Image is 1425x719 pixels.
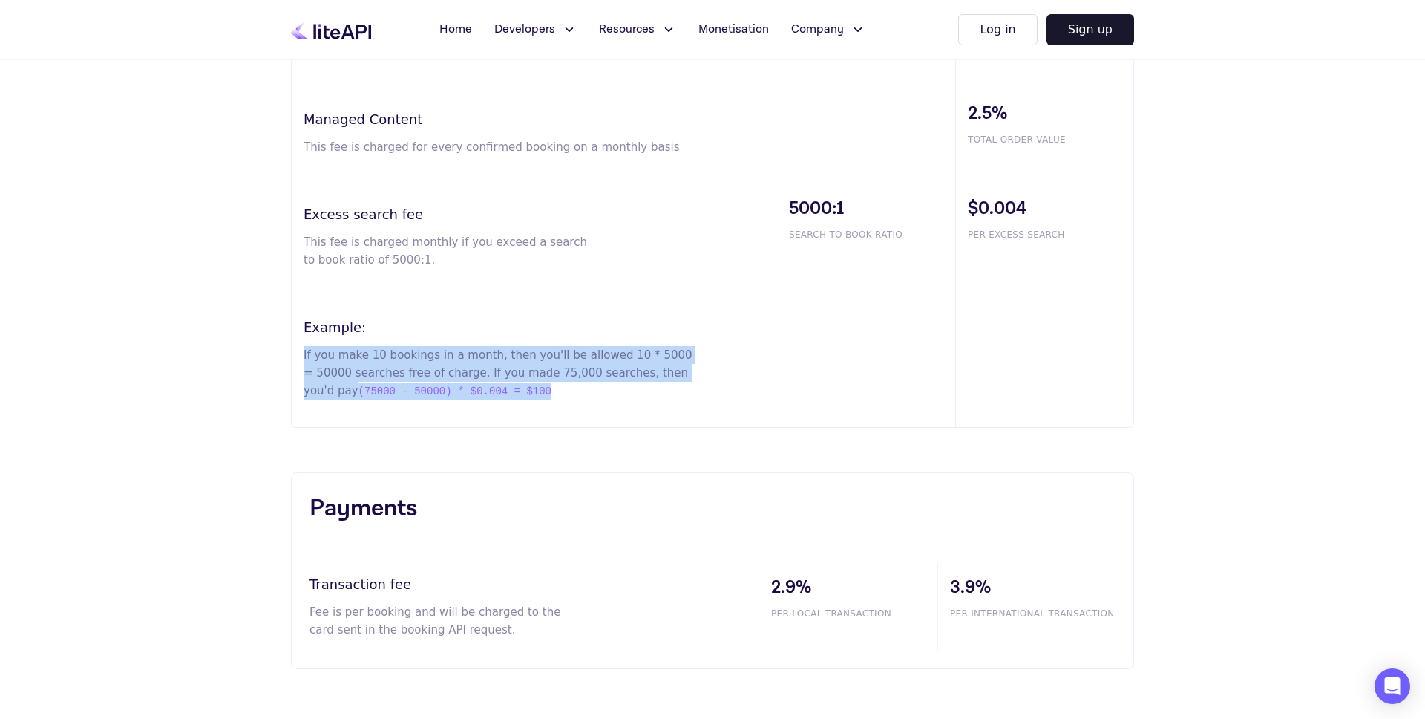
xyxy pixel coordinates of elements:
span: 2.5% [968,100,1133,127]
p: This fee is charged for every confirmed booking on a monthly basis [304,138,695,156]
button: Resources [590,15,685,45]
span: 5000:1 [789,195,955,222]
span: PER EXCESS SEARCH [968,228,1133,241]
div: Open Intercom Messenger [1375,668,1410,704]
span: TOTAL ORDER VALUE [968,133,1133,146]
span: 2.9% [771,574,937,601]
span: SEARCH TO BOOK RATIO [789,228,955,241]
span: Company [791,21,844,39]
span: $0.004 [968,195,1133,222]
span: Resources [599,21,655,39]
span: (75000 - 50000) * $0.004 = $100 [358,383,551,400]
button: Company [782,15,874,45]
span: 3.9% [950,574,1116,601]
h3: Managed Content [304,109,955,129]
span: Home [439,21,472,39]
h3: Payments [309,491,1116,527]
h3: Example: [304,317,955,337]
h3: Transaction fee [309,574,759,594]
button: Log in [958,14,1037,45]
h3: Excess search fee [304,204,777,224]
p: Fee is per booking and will be charged to the card sent in the booking API request. [309,603,580,639]
button: Sign up [1046,14,1134,45]
p: This fee is charged monthly if you exceed a search to book ratio of 5000:1. [304,233,588,269]
p: If you make 10 bookings in a month, then you'll be allowed 10 * 5000 = 50000 searches free of cha... [304,346,695,400]
a: Monetisation [689,15,778,45]
span: PER INTERNATIONAL TRANSACTION [950,607,1116,620]
span: PER LOCAL TRANSACTION [771,607,937,620]
span: Developers [494,21,555,39]
button: Developers [485,15,586,45]
a: Home [430,15,481,45]
span: Monetisation [698,21,769,39]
